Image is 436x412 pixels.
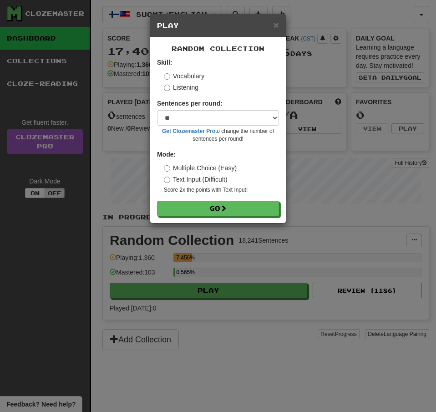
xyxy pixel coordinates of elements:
[274,20,279,30] span: ×
[157,127,279,143] small: to change the number of sentences per round!
[164,71,204,81] label: Vocabulary
[157,59,172,66] strong: Skill:
[157,201,279,216] button: Go
[274,20,279,30] button: Close
[164,177,170,183] input: Text Input (Difficult)
[164,85,170,91] input: Listening
[164,83,198,92] label: Listening
[157,151,176,158] strong: Mode:
[162,128,215,134] a: Get Clozemaster Pro
[164,73,170,80] input: Vocabulary
[172,45,264,52] span: Random Collection
[164,186,279,194] small: Score 2x the points with Text Input !
[164,163,237,173] label: Multiple Choice (Easy)
[157,99,223,108] label: Sentences per round:
[157,21,279,30] h5: Play
[164,165,170,172] input: Multiple Choice (Easy)
[164,175,228,184] label: Text Input (Difficult)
